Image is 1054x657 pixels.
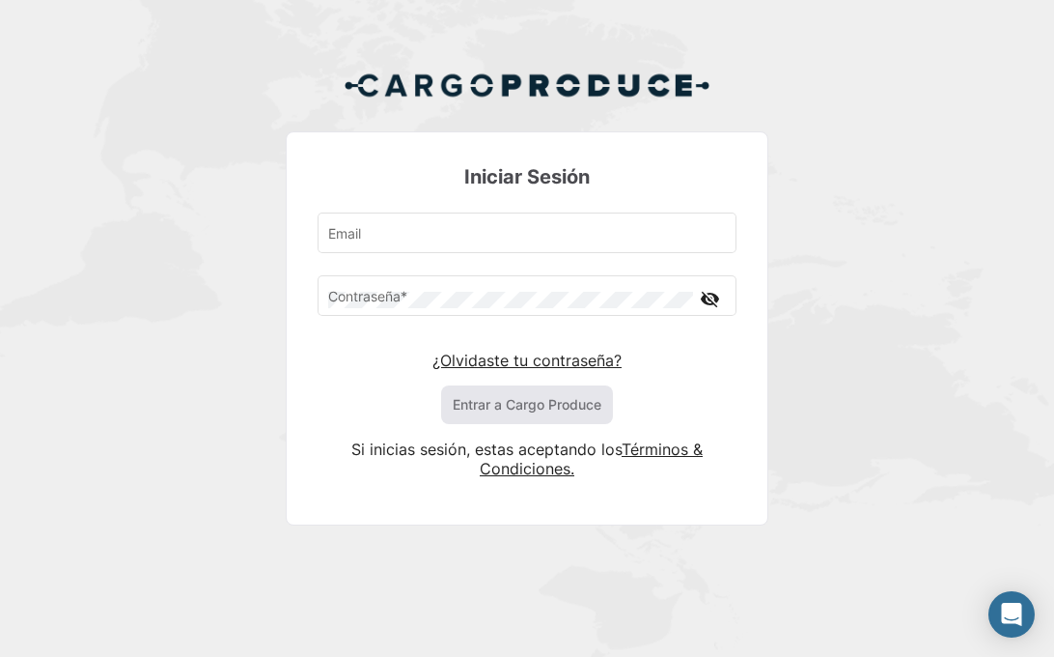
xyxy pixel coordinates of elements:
mat-icon: visibility_off [698,287,721,311]
img: Cargo Produce Logo [344,62,710,108]
h3: Iniciar Sesión [318,163,736,190]
a: Términos & Condiciones. [480,440,703,478]
div: Abrir Intercom Messenger [988,591,1035,638]
span: Si inicias sesión, estas aceptando los [351,440,622,459]
a: ¿Olvidaste tu contraseña? [432,351,622,370]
